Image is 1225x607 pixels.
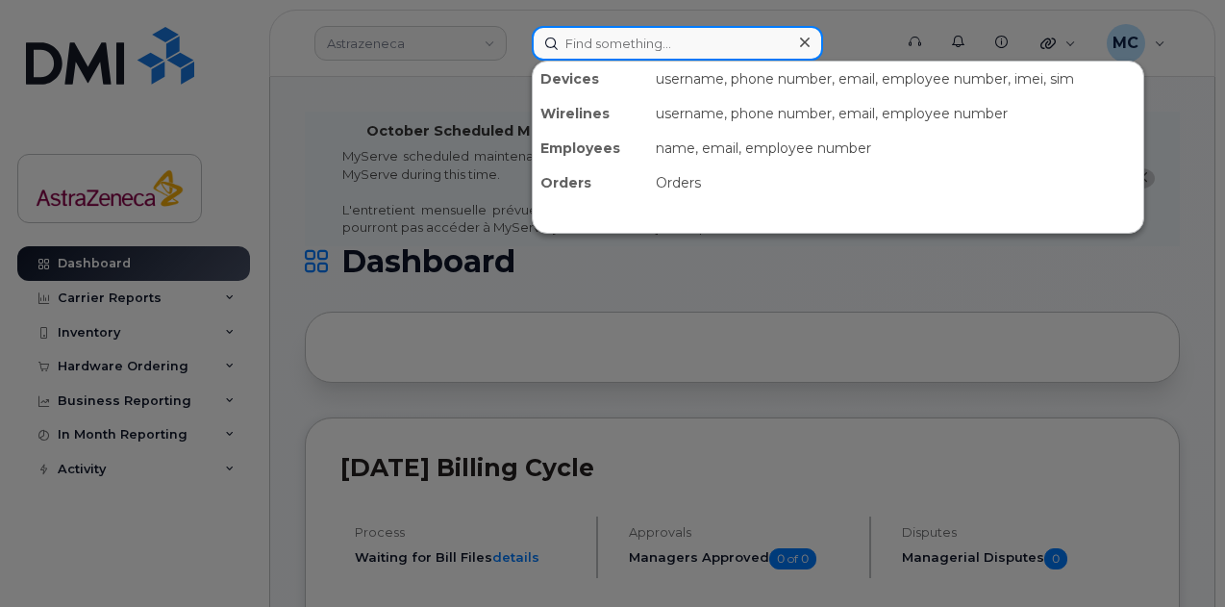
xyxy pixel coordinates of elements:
div: Orders [533,165,648,200]
div: name, email, employee number [648,131,1143,165]
div: Employees [533,131,648,165]
div: username, phone number, email, employee number, imei, sim [648,62,1143,96]
div: Devices [533,62,648,96]
div: Wirelines [533,96,648,131]
div: username, phone number, email, employee number [648,96,1143,131]
div: Orders [648,165,1143,200]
